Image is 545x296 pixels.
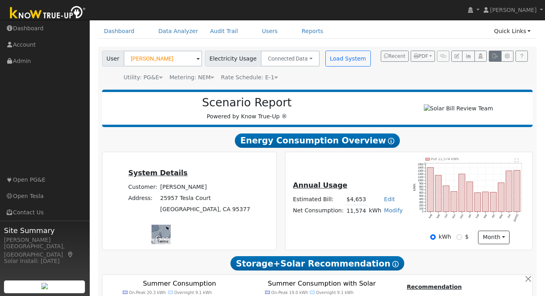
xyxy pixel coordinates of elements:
[451,51,462,62] button: Edit User
[515,158,519,162] text: 
[418,179,424,182] text: 1000
[221,74,278,80] span: Alias: HE1
[490,7,537,13] span: [PERSON_NAME]
[468,214,472,219] text: Jan
[230,256,404,271] span: Storage+Solar Recommendation
[296,24,329,39] a: Reports
[435,175,442,212] rect: onclick=""
[6,4,90,22] img: Know True-Up
[474,51,487,62] button: Login As
[478,231,510,244] button: month
[345,194,368,205] td: $4,653
[507,214,511,219] text: Jun
[499,213,504,219] text: May
[127,181,159,192] td: Customer:
[291,205,345,217] td: Net Consumption:
[325,51,371,67] button: Load System
[159,181,252,192] td: [PERSON_NAME]
[4,225,85,236] span: Site Summary
[418,163,424,166] text: 1500
[419,188,424,191] text: 700
[157,239,168,243] a: Terms
[159,193,252,204] td: 25957 Tesla Court
[452,213,456,219] text: Nov
[515,51,528,62] a: Help Link
[124,73,163,82] div: Utility: PG&E
[384,207,403,214] a: Modify
[413,184,416,191] text: kWh
[419,182,424,185] text: 900
[407,284,462,290] u: Recommendation
[431,157,458,161] text: Pull 11,574 kWh
[110,96,384,110] h2: Scenario Report
[128,169,188,177] u: System Details
[152,24,204,39] a: Data Analyzer
[418,176,424,178] text: 1100
[419,194,424,197] text: 500
[489,51,501,62] button: Export Interval Data
[462,51,474,62] button: Multi-Series Graph
[153,234,180,244] img: Google
[127,193,159,204] td: Address:
[41,283,48,289] img: retrieve
[483,214,488,219] text: Mar
[436,214,441,219] text: Sep
[98,24,141,39] a: Dashboard
[491,214,496,218] text: Apr
[291,194,345,205] td: Estimated Bill:
[4,236,85,244] div: [PERSON_NAME]
[235,133,400,148] span: Energy Consumption Overview
[381,51,409,62] button: Recent
[384,196,395,202] a: Edit
[129,290,166,295] text: On-Peak 20.3 kWh
[293,181,347,189] u: Annual Usage
[174,290,212,295] text: Overnight 9.1 kWh
[143,280,216,288] text: Summer Consumption
[368,205,383,217] td: kWh
[204,24,244,39] a: Audit Trail
[459,214,464,219] text: Dec
[153,234,180,244] a: Open this area in Google Maps (opens a new window)
[256,24,284,39] a: Users
[102,51,124,67] span: User
[261,51,320,67] button: Connected Data
[488,24,537,39] a: Quick Links
[466,182,473,212] rect: onclick=""
[392,261,399,267] i: Show Help
[482,192,489,212] rect: onclick=""
[418,166,424,169] text: 1400
[271,290,308,295] text: On-Peak 19.0 kWh
[506,171,512,212] rect: onclick=""
[422,210,424,213] text: 0
[419,185,424,188] text: 800
[106,96,388,121] div: Powered by Know True-Up ®
[444,214,448,218] text: Oct
[475,214,480,219] text: Feb
[414,53,428,59] span: PDF
[418,169,424,172] text: 1300
[465,233,468,241] label: $
[451,192,457,212] rect: onclick=""
[67,251,74,258] a: Map
[205,51,261,67] span: Electricity Usage
[513,214,519,222] text: [DATE]
[439,233,451,241] label: kWh
[419,207,424,210] text: 100
[419,191,424,194] text: 600
[459,174,465,212] rect: onclick=""
[268,280,376,288] text: Summer Consumption with Solar
[419,198,424,200] text: 400
[424,104,493,113] img: Solar Bill Review Team
[474,193,481,212] rect: onclick=""
[124,51,202,67] input: Select a User
[419,204,424,207] text: 200
[427,167,434,212] rect: onclick=""
[428,214,433,219] text: Aug
[418,173,424,175] text: 1200
[169,73,214,82] div: Metering: NEM
[498,183,504,212] rect: onclick=""
[411,51,435,62] button: PDF
[419,201,424,204] text: 300
[490,192,497,212] rect: onclick=""
[514,171,520,212] rect: onclick=""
